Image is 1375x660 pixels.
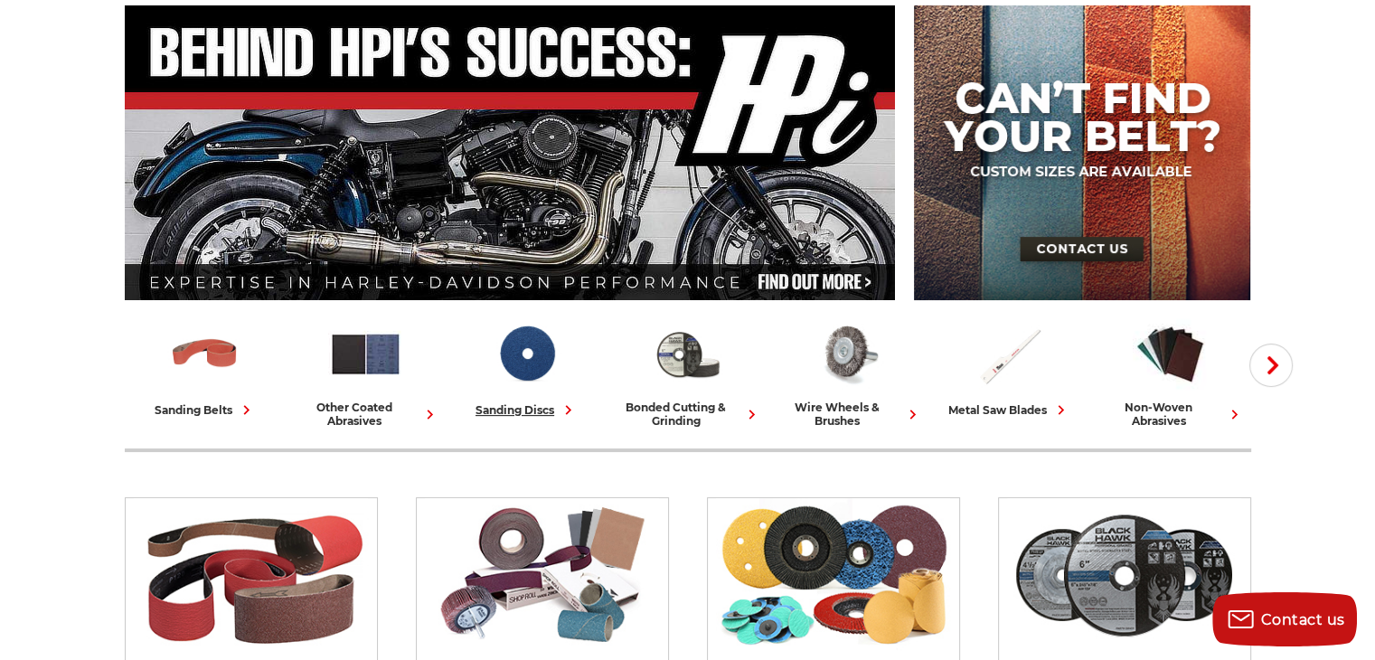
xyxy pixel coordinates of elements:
[489,316,564,391] img: Sanding Discs
[650,316,725,391] img: Bonded Cutting & Grinding
[293,401,439,428] div: other coated abrasives
[811,316,886,391] img: Wire Wheels & Brushes
[155,401,256,420] div: sanding belts
[914,5,1250,300] img: promo banner for custom belts.
[1007,498,1241,652] img: Bonded Cutting & Grinding
[1097,401,1244,428] div: non-woven abrasives
[328,316,403,391] img: Other Coated Abrasives
[293,316,439,428] a: other coated abrasives
[972,316,1047,391] img: Metal Saw Blades
[476,401,578,420] div: sanding discs
[425,498,659,652] img: Other Coated Abrasives
[132,316,278,420] a: sanding belts
[1249,344,1293,387] button: Next
[615,316,761,428] a: bonded cutting & grinding
[615,401,761,428] div: bonded cutting & grinding
[937,316,1083,420] a: metal saw blades
[167,316,242,391] img: Sanding Belts
[716,498,950,652] img: Sanding Discs
[1261,611,1345,628] span: Contact us
[134,498,368,652] img: Sanding Belts
[125,5,896,300] img: Banner for an interview featuring Horsepower Inc who makes Harley performance upgrades featured o...
[1133,316,1208,391] img: Non-woven Abrasives
[454,316,600,420] a: sanding discs
[1097,316,1244,428] a: non-woven abrasives
[948,401,1070,420] div: metal saw blades
[1212,592,1357,646] button: Contact us
[776,401,922,428] div: wire wheels & brushes
[776,316,922,428] a: wire wheels & brushes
